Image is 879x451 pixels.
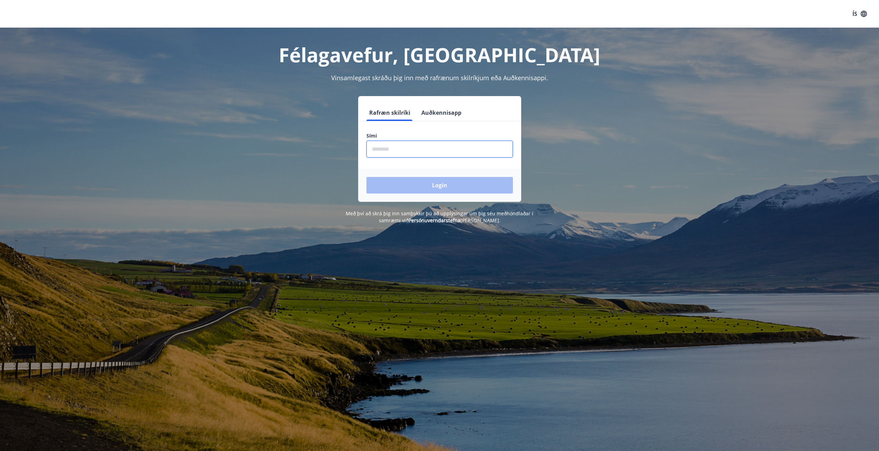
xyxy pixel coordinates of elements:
a: Persónuverndarstefna [409,217,460,224]
button: ÍS [849,8,871,20]
span: Með því að skrá þig inn samþykkir þú að upplýsingar um þig séu meðhöndlaðar í samræmi við [PERSON... [346,210,533,224]
button: Rafræn skilríki [366,104,413,121]
button: Auðkennisapp [419,104,464,121]
h1: Félagavefur, [GEOGRAPHIC_DATA] [199,41,680,68]
span: Vinsamlegast skráðu þig inn með rafrænum skilríkjum eða Auðkennisappi. [331,74,548,82]
label: Sími [366,132,513,139]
